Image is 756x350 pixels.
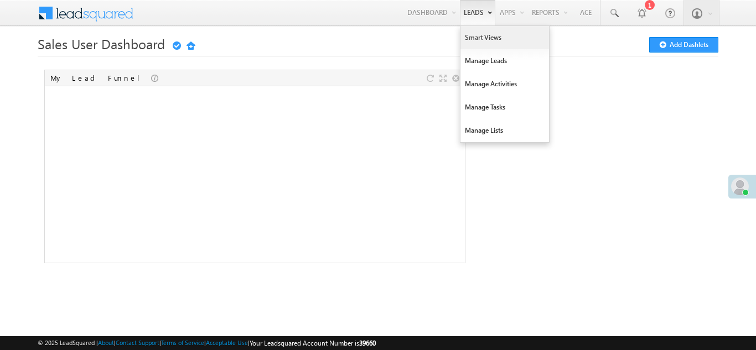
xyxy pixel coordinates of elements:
[38,338,376,348] span: © 2025 LeadSquared | | | | |
[50,73,151,83] div: My Lead Funnel
[649,37,718,53] button: Add Dashlets
[98,339,114,346] a: About
[116,339,159,346] a: Contact Support
[359,339,376,347] span: 39660
[206,339,248,346] a: Acceptable Use
[161,339,204,346] a: Terms of Service
[460,72,549,96] a: Manage Activities
[460,49,549,72] a: Manage Leads
[460,26,549,49] a: Smart Views
[38,35,165,53] span: Sales User Dashboard
[460,119,549,142] a: Manage Lists
[460,96,549,119] a: Manage Tasks
[250,339,376,347] span: Your Leadsquared Account Number is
